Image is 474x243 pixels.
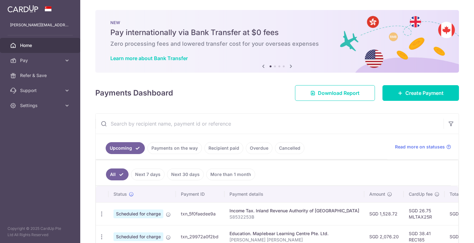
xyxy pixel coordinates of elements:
[176,202,224,225] td: txn_5f0faedee9a
[8,5,38,13] img: CardUp
[20,87,61,94] span: Support
[110,28,444,38] h5: Pay internationally via Bank Transfer at $0 fees
[295,85,375,101] a: Download Report
[229,208,359,214] div: Income Tax. Inland Revenue Authority of [GEOGRAPHIC_DATA]
[246,142,272,154] a: Overdue
[113,232,163,241] span: Scheduled for charge
[20,102,61,109] span: Settings
[20,57,61,64] span: Pay
[364,202,404,225] td: SGD 1,528.72
[106,142,145,154] a: Upcoming
[96,114,444,134] input: Search by recipient name, payment id or reference
[113,191,127,197] span: Status
[318,89,360,97] span: Download Report
[20,42,61,49] span: Home
[95,87,173,99] h4: Payments Dashboard
[404,202,445,225] td: SGD 26.75 MLTAX25R
[204,142,243,154] a: Recipient paid
[110,20,444,25] p: NEW
[95,10,459,73] img: Bank transfer banner
[20,72,61,79] span: Refer & Save
[206,168,255,180] a: More than 1 month
[405,89,444,97] span: Create Payment
[110,55,188,61] a: Learn more about Bank Transfer
[382,85,459,101] a: Create Payment
[409,191,433,197] span: CardUp fee
[395,144,451,150] a: Read more on statuses
[450,191,470,197] span: Total amt.
[229,230,359,237] div: Education. Maplebear Learning Centre Pte. Ltd.
[369,191,385,197] span: Amount
[113,209,163,218] span: Scheduled for charge
[229,237,359,243] p: [PERSON_NAME] [PERSON_NAME]
[10,22,70,28] p: [PERSON_NAME][EMAIL_ADDRESS][DOMAIN_NAME]
[147,142,202,154] a: Payments on the way
[395,144,445,150] span: Read more on statuses
[167,168,204,180] a: Next 30 days
[106,168,129,180] a: All
[229,214,359,220] p: S8532253B
[110,40,444,48] h6: Zero processing fees and lowered transfer cost for your overseas expenses
[131,168,165,180] a: Next 7 days
[275,142,304,154] a: Cancelled
[176,186,224,202] th: Payment ID
[224,186,364,202] th: Payment details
